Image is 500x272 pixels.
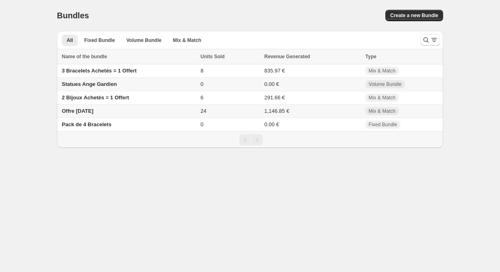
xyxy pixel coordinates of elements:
span: All [67,37,73,44]
span: Volume Bundle [126,37,161,44]
span: Statues Ange Gardien [62,81,117,87]
span: Fixed Bundle [84,37,115,44]
span: 0.00 € [264,121,279,127]
span: Mix & Match [173,37,201,44]
div: Name of the bundle [62,53,196,61]
span: Mix & Match [369,108,396,114]
span: 0.00 € [264,81,279,87]
h1: Bundles [57,11,89,20]
span: 24 [200,108,206,114]
span: 8 [200,68,203,74]
span: 835.97 € [264,68,285,74]
span: Mix & Match [369,68,396,74]
span: 3 Bracelets Achetés = 1 Offert [62,68,137,74]
span: Fixed Bundle [369,121,397,128]
span: 0 [200,121,203,127]
nav: Pagination [57,131,443,148]
span: Units Sold [200,53,224,61]
button: Create a new Bundle [385,10,443,21]
div: Type [365,53,438,61]
span: 2 Bijoux Achetés = 1 Offert [62,94,129,101]
span: Revenue Generated [264,53,310,61]
span: Mix & Match [369,94,396,101]
span: Pack de 4 Bracelets [62,121,111,127]
span: 0 [200,81,203,87]
span: 291.66 € [264,94,285,101]
span: Volume Bundle [369,81,402,88]
button: Revenue Generated [264,53,318,61]
span: Offre [DATE] [62,108,93,114]
button: Units Sold [200,53,233,61]
span: 6 [200,94,203,101]
span: 1,146.85 € [264,108,289,114]
span: Create a new Bundle [390,12,438,19]
button: Search and filter results [420,34,440,46]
